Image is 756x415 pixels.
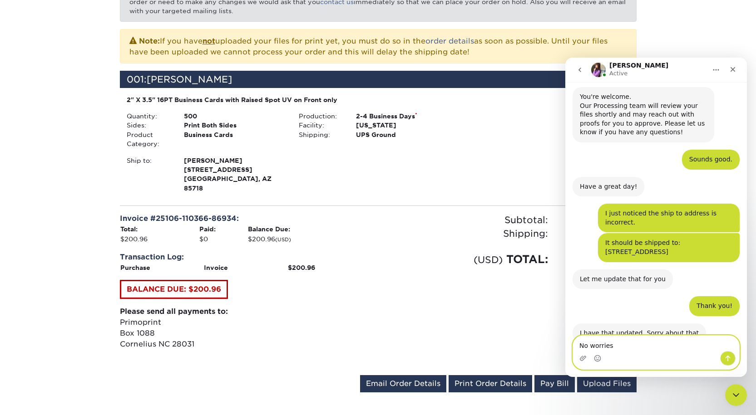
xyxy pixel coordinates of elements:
[349,112,464,121] div: 2-4 Business Days
[534,375,575,392] a: Pay Bill
[349,130,464,139] div: UPS Ground
[120,130,177,149] div: Product Category:
[506,253,548,266] span: TOTAL:
[247,234,371,244] td: $200.96
[177,112,292,121] div: 500
[349,121,464,130] div: [US_STATE]
[120,234,199,244] td: $200.96
[555,213,643,227] div: $192.00
[199,224,247,234] th: Paid:
[378,213,555,227] div: Subtotal:
[199,234,247,244] td: $0
[425,37,474,45] a: order details
[555,251,643,268] div: $200.96
[120,307,228,316] strong: Please send all payments to:
[120,280,228,299] a: BALANCE DUE: $200.96
[184,156,285,192] strong: [GEOGRAPHIC_DATA], AZ 85718
[247,224,371,234] th: Balance Due:
[120,306,371,350] p: Primoprint Box 1088 Cornelius NC 28031
[275,237,291,243] small: (USD)
[120,213,371,224] div: Invoice #25106-110366-86934:
[449,375,532,392] a: Print Order Details
[360,375,446,392] a: Email Order Details
[147,74,232,85] span: [PERSON_NAME]
[184,165,285,174] span: [STREET_ADDRESS]
[292,112,349,121] div: Production:
[565,58,747,377] iframe: Intercom live chat
[184,156,285,165] span: [PERSON_NAME]
[120,224,199,234] th: Total:
[292,121,349,130] div: Facility:
[177,121,292,130] div: Print Both Sides
[129,35,627,58] p: If you have uploaded your files for print yet, you must do so in the as soon as possible. Until y...
[288,264,315,271] strong: $200.96
[292,130,349,139] div: Shipping:
[203,37,215,45] b: not
[120,252,371,263] div: Transaction Log:
[127,95,458,104] div: 2" X 3.5" 16PT Business Cards with Raised Spot UV on Front only
[120,121,177,130] div: Sides:
[725,384,747,406] iframe: Intercom live chat
[464,95,629,123] div: Product: $192.00 Turnaround: $0.00 Shipping: $8.96
[120,264,150,271] strong: Purchase
[120,71,550,88] div: 001:
[177,130,292,149] div: Business Cards
[378,227,555,240] div: Shipping:
[120,112,177,121] div: Quantity:
[474,254,503,265] small: (USD)
[550,71,637,88] div: $192.00
[555,227,643,240] div: $8.96
[577,375,637,392] a: Upload Files
[120,156,177,193] div: Ship to:
[139,37,160,45] strong: Note:
[204,264,228,271] strong: Invoice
